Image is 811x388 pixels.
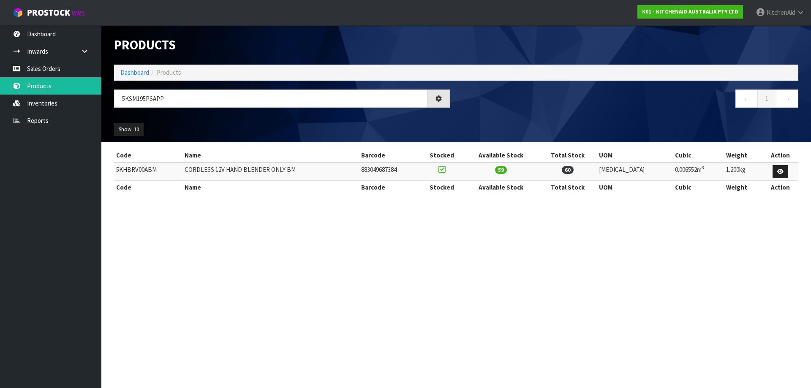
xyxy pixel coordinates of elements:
th: Total Stock [539,181,597,194]
img: cube-alt.png [13,7,23,18]
td: [MEDICAL_DATA] [597,163,673,181]
span: 60 [562,166,574,174]
th: Name [182,149,359,162]
a: ← [735,90,758,108]
td: 1.200kg [724,163,763,181]
td: CORDLESS 12V HAND BLENDER ONLY BM [182,163,359,181]
th: Stocked [420,181,464,194]
th: Barcode [359,181,420,194]
th: Code [114,149,182,162]
small: WMS [72,9,85,17]
th: Code [114,181,182,194]
th: Cubic [673,181,724,194]
a: Dashboard [120,68,149,76]
strong: K01 - KITCHENAID AUSTRALIA PTY LTD [642,8,738,15]
th: UOM [597,181,673,194]
a: → [776,90,798,108]
h1: Products [114,38,450,52]
th: Stocked [420,149,464,162]
sup: 3 [702,165,704,171]
input: Search products [114,90,428,108]
th: UOM [597,149,673,162]
th: Cubic [673,149,724,162]
span: ProStock [27,7,70,18]
td: 5KHBRV00ABM [114,163,182,181]
nav: Page navigation [463,90,798,110]
th: Total Stock [539,149,597,162]
th: Weight [724,181,763,194]
td: 0.006552m [673,163,724,181]
th: Action [763,149,798,162]
a: 1 [757,90,776,108]
td: 883049687384 [359,163,420,181]
span: KitchenAid [767,8,795,16]
span: Products [157,68,181,76]
th: Available Stock [464,181,539,194]
span: 59 [495,166,507,174]
th: Available Stock [464,149,539,162]
th: Name [182,181,359,194]
th: Action [763,181,798,194]
th: Barcode [359,149,420,162]
th: Weight [724,149,763,162]
button: Show: 10 [114,123,144,136]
